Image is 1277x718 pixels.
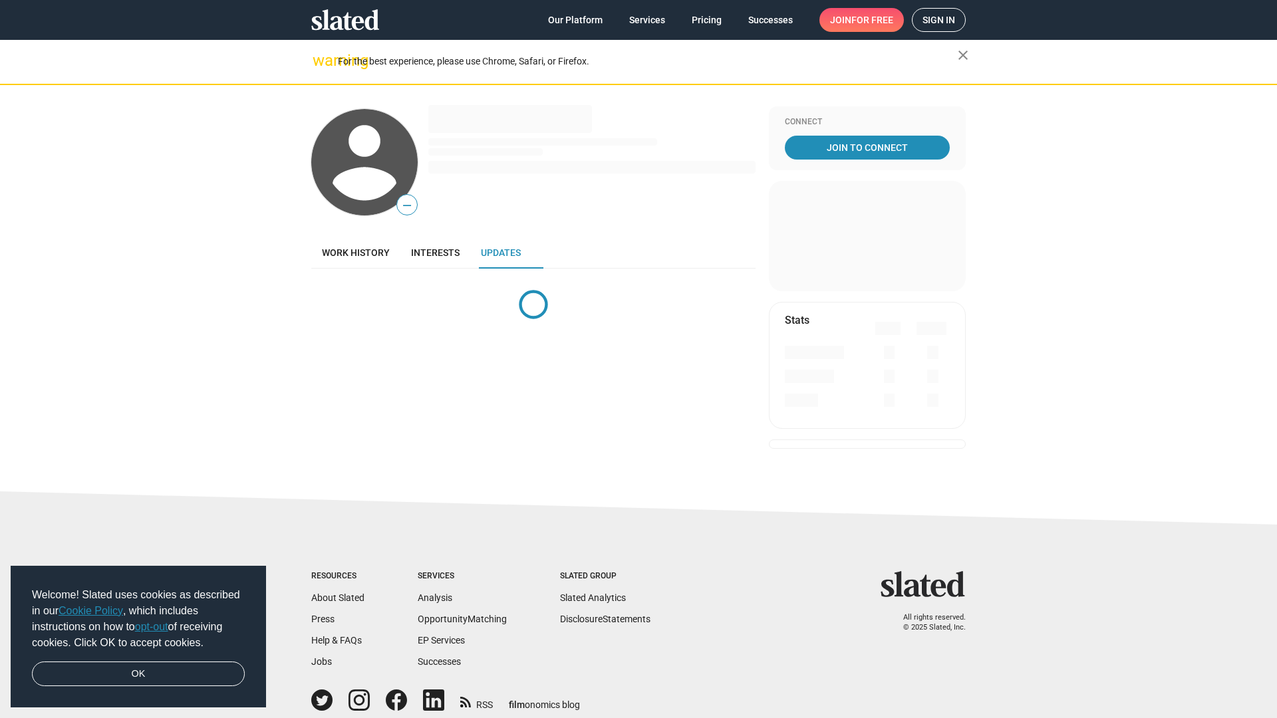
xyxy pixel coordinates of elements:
a: filmonomics blog [509,688,580,711]
span: film [509,699,525,710]
a: Join To Connect [785,136,950,160]
mat-icon: warning [313,53,329,68]
a: Sign in [912,8,966,32]
a: Work history [311,237,400,269]
a: Jobs [311,656,332,667]
span: Join To Connect [787,136,947,160]
a: Slated Analytics [560,592,626,603]
a: DisclosureStatements [560,614,650,624]
span: Interests [411,247,460,258]
p: All rights reserved. © 2025 Slated, Inc. [889,613,966,632]
a: Help & FAQs [311,635,362,646]
a: Press [311,614,335,624]
div: cookieconsent [11,566,266,708]
span: Our Platform [548,8,603,32]
a: Services [619,8,676,32]
span: Updates [481,247,521,258]
a: EP Services [418,635,465,646]
mat-icon: close [955,47,971,63]
span: Pricing [692,8,722,32]
span: for free [851,8,893,32]
a: Our Platform [537,8,613,32]
a: dismiss cookie message [32,661,245,687]
a: opt-out [135,621,168,632]
a: Pricing [681,8,732,32]
a: Successes [738,8,803,32]
span: Work history [322,247,390,258]
a: Updates [470,237,531,269]
div: Connect [785,117,950,128]
span: Welcome! Slated uses cookies as described in our , which includes instructions on how to of recei... [32,587,245,651]
div: Services [418,571,507,582]
a: About Slated [311,592,364,603]
div: Resources [311,571,364,582]
a: Interests [400,237,470,269]
span: — [397,197,417,214]
span: Successes [748,8,793,32]
div: Slated Group [560,571,650,582]
mat-card-title: Stats [785,313,809,327]
span: Services [629,8,665,32]
span: Join [830,8,893,32]
a: Joinfor free [819,8,904,32]
a: Cookie Policy [59,605,123,616]
span: Sign in [922,9,955,31]
a: RSS [460,691,493,711]
a: Successes [418,656,461,667]
a: OpportunityMatching [418,614,507,624]
a: Analysis [418,592,452,603]
div: For the best experience, please use Chrome, Safari, or Firefox. [338,53,958,70]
